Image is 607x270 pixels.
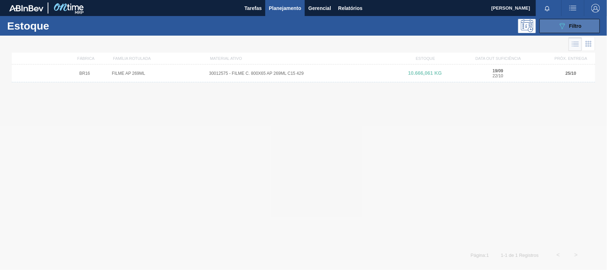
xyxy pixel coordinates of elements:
[569,4,577,12] img: userActions
[518,19,536,33] div: Pogramando: nenhum usuário selecionado
[7,22,111,30] h1: Estoque
[569,23,582,29] span: Filtro
[338,4,362,12] span: Relatórios
[269,4,301,12] span: Planejamento
[308,4,331,12] span: Gerencial
[591,4,600,12] img: Logout
[244,4,262,12] span: Tarefas
[9,5,43,11] img: TNhmsLtSVTkK8tSr43FrP2fwEKptu5GPRR3wAAAABJRU5ErkJggg==
[536,3,559,13] button: Notificações
[539,19,600,33] button: Filtro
